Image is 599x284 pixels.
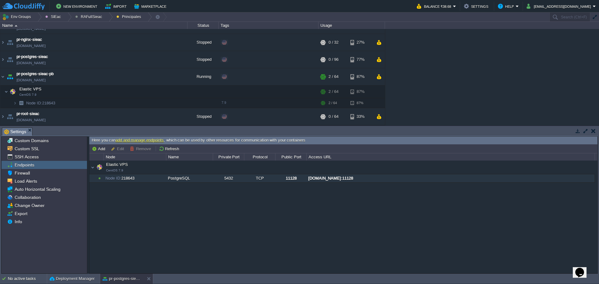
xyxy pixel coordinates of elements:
div: [DOMAIN_NAME]:11128 [307,174,594,182]
div: 87% [350,98,371,108]
img: AMDAwAAAACH5BAEAAAAALAAAAAABAAEAAAICRAEAOw== [15,25,17,26]
div: Usage [319,22,385,29]
span: [DOMAIN_NAME] [17,60,46,66]
span: Load Alerts [13,178,38,184]
img: CloudJiffy [2,2,45,10]
a: Custom Domains [13,138,50,143]
div: Stopped [187,51,219,68]
button: pr-postgres-sieac-pb [103,276,142,282]
img: AMDAwAAAACH5BAEAAAAALAAAAAABAAEAAAICRAEAOw== [0,51,5,68]
div: Tags [219,22,318,29]
button: Add [92,146,107,152]
span: Node ID: [105,176,121,181]
button: Balance ₹38.68 [417,2,453,10]
a: [DOMAIN_NAME] [17,117,46,123]
div: 11128 [275,174,306,182]
img: AMDAwAAAACH5BAEAAAAALAAAAAABAAEAAAICRAEAOw== [0,108,5,125]
div: Node [104,153,166,161]
img: AMDAwAAAACH5BAEAAAAALAAAAAABAAEAAAICRAEAOw== [0,34,5,51]
span: 7.9 [222,101,226,104]
span: [DOMAIN_NAME] [17,77,46,83]
img: AMDAwAAAACH5BAEAAAAALAAAAAABAAEAAAICRAEAOw== [6,68,14,85]
div: 218643 [104,174,166,182]
a: pr-nginx-sieac [17,36,42,43]
div: 2 / 64 [329,98,337,108]
button: Settings [464,2,490,10]
div: Public Port [276,153,306,161]
button: Principales [116,12,143,21]
div: 87% [350,85,371,98]
a: pr-postgres-sieac-pb [17,71,54,77]
div: Status [188,22,218,29]
div: Name [167,153,213,161]
button: Deployment Manager [50,276,95,282]
div: 27% [350,34,371,51]
button: Env Groups [2,12,33,21]
img: AMDAwAAAACH5BAEAAAAALAAAAAABAAEAAAICRAEAOw== [13,98,17,108]
div: Stopped [187,108,219,125]
img: AMDAwAAAACH5BAEAAAAALAAAAAABAAEAAAICRAEAOw== [0,68,5,85]
div: 0 / 96 [329,51,338,68]
div: TCP [244,174,275,182]
span: Collaboration [13,195,42,200]
a: Change Owner [13,203,46,208]
a: pr-root-sieac [17,111,39,117]
img: AMDAwAAAACH5BAEAAAAALAAAAAABAAEAAAICRAEAOw== [4,85,8,98]
button: SIEac [45,12,63,21]
div: Private Port [213,153,244,161]
button: [EMAIL_ADDRESS][DOMAIN_NAME] [527,2,593,10]
div: No active tasks [8,274,47,284]
a: Elastic VPSCentOS 7.9 [19,87,42,91]
span: CentOS 7.9 [19,93,37,97]
div: 2 / 64 [329,85,338,98]
div: 5432 [213,174,244,182]
div: 0 / 64 [329,108,338,125]
a: Endpoints [13,162,35,168]
a: Firewall [13,170,31,176]
a: Info [13,219,23,224]
div: Access URL [307,153,595,161]
a: Auto Horizontal Scaling [13,186,61,192]
span: [DOMAIN_NAME] [17,43,46,49]
span: Elastic VPS [96,162,128,172]
span: Elastic VPS [19,86,42,92]
div: 33% [350,108,371,125]
a: SSH Access [13,154,40,160]
button: Help [498,2,516,10]
a: Export [13,211,28,216]
img: AMDAwAAAACH5BAEAAAAALAAAAAABAAEAAAICRAEAOw== [6,108,14,125]
img: AMDAwAAAACH5BAEAAAAALAAAAAABAAEAAAICRAEAOw== [17,98,26,108]
a: add and manage endpoints [115,138,164,142]
button: Edit [111,146,126,152]
div: Name [1,22,187,29]
a: Custom SSL [13,146,40,152]
img: AMDAwAAAACH5BAEAAAAALAAAAAABAAEAAAICRAEAOw== [6,34,14,51]
div: 87% [350,68,371,85]
span: Node ID: [26,101,42,105]
div: PostgreSQL [166,174,212,182]
button: Refresh [159,146,181,152]
div: 2 / 64 [329,68,338,85]
iframe: chat widget [573,259,593,278]
img: AMDAwAAAACH5BAEAAAAALAAAAAABAAEAAAICRAEAOw== [6,51,14,68]
button: New Environment [56,2,99,10]
button: Remove [130,146,153,152]
div: Here you can , which can be used by other resources for communication with your containers [89,137,597,144]
a: pr-postgres-sieac [17,54,48,60]
div: 0 / 32 [329,34,338,51]
button: Marketplace [134,2,168,10]
button: Import [105,2,129,10]
img: AMDAwAAAACH5BAEAAAAALAAAAAABAAEAAAICRAEAOw== [8,85,17,98]
div: 77% [350,51,371,68]
a: Node ID:218643 [26,100,56,106]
